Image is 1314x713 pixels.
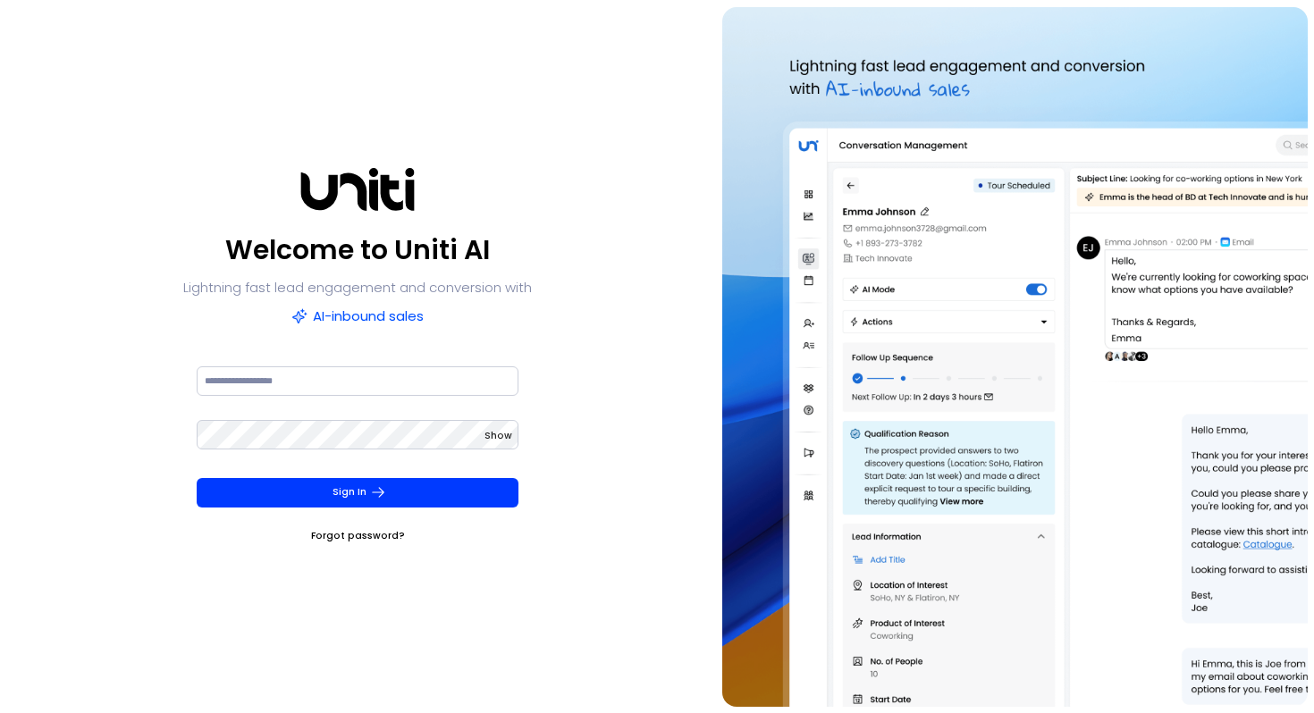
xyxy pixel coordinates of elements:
[183,275,532,300] p: Lightning fast lead engagement and conversion with
[197,478,518,507] button: Sign In
[722,7,1308,707] img: auth-hero.png
[291,304,424,329] p: AI-inbound sales
[225,229,490,272] p: Welcome to Uniti AI
[484,427,512,445] button: Show
[484,429,512,442] span: Show
[311,527,405,545] a: Forgot password?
